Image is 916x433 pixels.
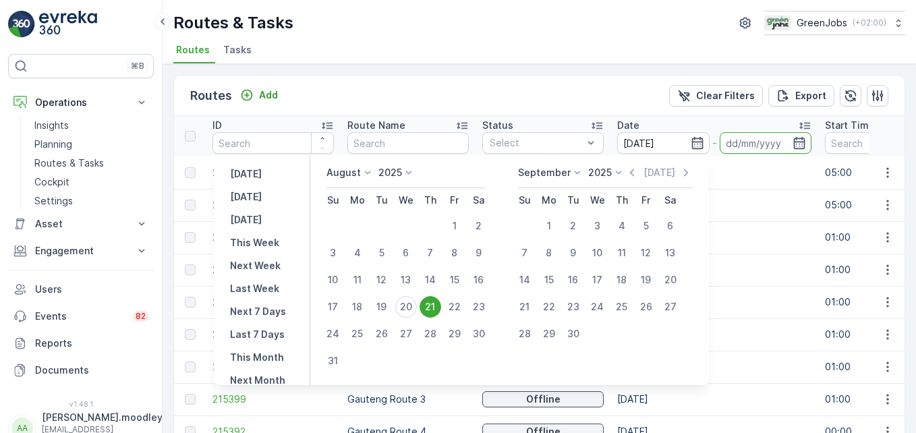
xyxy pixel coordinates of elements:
th: Thursday [418,188,442,212]
div: 13 [395,269,417,291]
p: Next 7 Days [230,305,286,318]
button: Next Month [225,372,291,388]
p: Last 7 Days [230,328,285,341]
input: dd/mm/yyyy [720,132,812,154]
button: Export [768,85,834,107]
p: Routes & Tasks [34,156,104,170]
div: 2 [468,215,490,237]
p: Select [490,136,583,150]
p: [DATE] [230,167,262,181]
img: logo_light-DOdMpM7g.png [39,11,97,38]
p: Settings [34,194,73,208]
input: Search [347,132,469,154]
div: 6 [660,215,681,237]
th: Monday [537,188,561,212]
input: Search [212,132,334,154]
a: 215487 [212,166,334,179]
div: 21 [514,296,536,318]
button: Offline [482,391,604,407]
th: Saturday [658,188,683,212]
div: 23 [468,296,490,318]
p: Clear Filters [696,89,755,103]
div: 9 [468,242,490,264]
div: Toggle Row Selected [185,394,196,405]
th: Sunday [513,188,537,212]
img: Green_Jobs_Logo.png [764,16,791,30]
a: Reports [8,330,154,357]
div: 28 [420,323,441,345]
button: This Month [225,349,289,366]
p: August [326,166,361,179]
button: Next 7 Days [225,304,291,320]
p: Export [795,89,826,103]
div: 16 [468,269,490,291]
div: 19 [371,296,393,318]
div: 7 [420,242,441,264]
p: Route Name [347,119,405,132]
p: Insights [34,119,69,132]
button: Clear Filters [669,85,763,107]
button: Engagement [8,237,154,264]
div: 14 [514,269,536,291]
a: 215486 [212,198,334,212]
div: 22 [538,296,560,318]
a: 215402 [212,295,334,309]
div: 30 [563,323,584,345]
td: [DATE] [610,189,818,221]
a: Documents [8,357,154,384]
a: Users [8,276,154,303]
span: v 1.48.1 [8,400,154,408]
div: 9 [563,242,584,264]
p: Planning [34,138,72,151]
p: 2025 [588,166,612,179]
div: 10 [587,242,608,264]
th: Tuesday [370,188,394,212]
td: [DATE] [610,351,818,383]
p: Date [617,119,639,132]
div: 27 [395,323,417,345]
button: Next Week [225,258,286,274]
div: 19 [635,269,657,291]
p: Last Week [230,282,279,295]
div: 27 [660,296,681,318]
div: 20 [395,296,417,318]
div: 10 [322,269,344,291]
p: 82 [136,311,146,322]
span: Tasks [223,43,252,57]
button: Asset [8,210,154,237]
a: 215404 [212,231,334,244]
th: Thursday [610,188,634,212]
div: Toggle Row Selected [185,167,196,178]
p: Routes & Tasks [173,12,293,34]
div: 23 [563,296,584,318]
div: 26 [635,296,657,318]
p: Routes [190,86,232,105]
p: Add [259,88,278,102]
div: 16 [563,269,584,291]
input: dd/mm/yyyy [617,132,710,154]
a: 215399 [212,393,334,406]
div: 24 [587,296,608,318]
th: Saturday [467,188,491,212]
div: 20 [660,269,681,291]
th: Sunday [321,188,345,212]
div: 18 [347,296,368,318]
div: 31 [322,350,344,372]
span: 215403 [212,263,334,277]
img: logo [8,11,35,38]
div: 6 [395,242,417,264]
td: [DATE] [610,221,818,254]
a: Cockpit [29,173,154,192]
th: Friday [442,188,467,212]
th: Friday [634,188,658,212]
th: Wednesday [394,188,418,212]
span: Routes [176,43,210,57]
td: [DATE] [610,286,818,318]
a: Events82 [8,303,154,330]
div: 15 [538,269,560,291]
p: ( +02:00 ) [853,18,886,28]
div: 30 [468,323,490,345]
div: 17 [587,269,608,291]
